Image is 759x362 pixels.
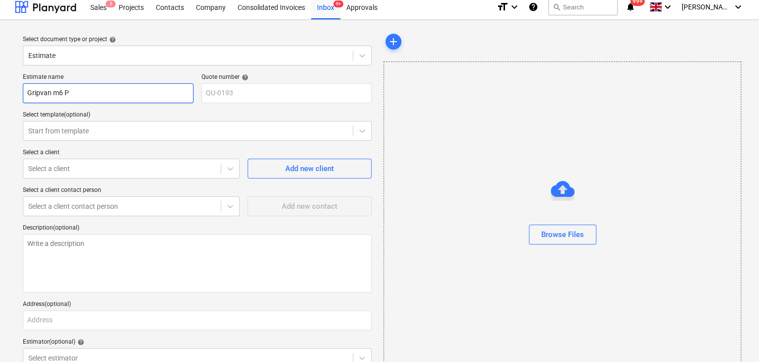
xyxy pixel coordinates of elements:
[248,159,372,179] button: Add new client
[387,36,399,48] span: add
[23,338,372,346] div: Estimator (optional)
[732,1,744,13] i: keyboard_arrow_down
[240,74,249,81] span: help
[23,224,372,232] div: Description (optional)
[23,186,240,194] div: Select a client contact person
[23,149,240,157] div: Select a client
[709,314,759,362] iframe: Chat Widget
[106,0,116,7] span: 5
[497,1,508,13] i: format_size
[107,36,116,43] span: help
[553,3,561,11] span: search
[285,162,334,175] div: Add new client
[23,301,372,308] div: Address (optional)
[75,339,84,346] span: help
[528,1,538,13] i: Knowledge base
[541,228,584,241] div: Browse Files
[682,3,731,11] span: [PERSON_NAME]
[201,73,372,81] div: Quote number
[662,1,674,13] i: keyboard_arrow_down
[333,0,343,7] span: 9+
[23,73,193,83] p: Estimate name
[23,111,372,119] div: Select template (optional)
[23,36,372,44] div: Select document type or project
[23,83,193,103] input: Estimate name
[23,310,372,330] input: Address
[508,1,520,13] i: keyboard_arrow_down
[626,1,635,13] i: notifications
[529,225,596,244] button: Browse Files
